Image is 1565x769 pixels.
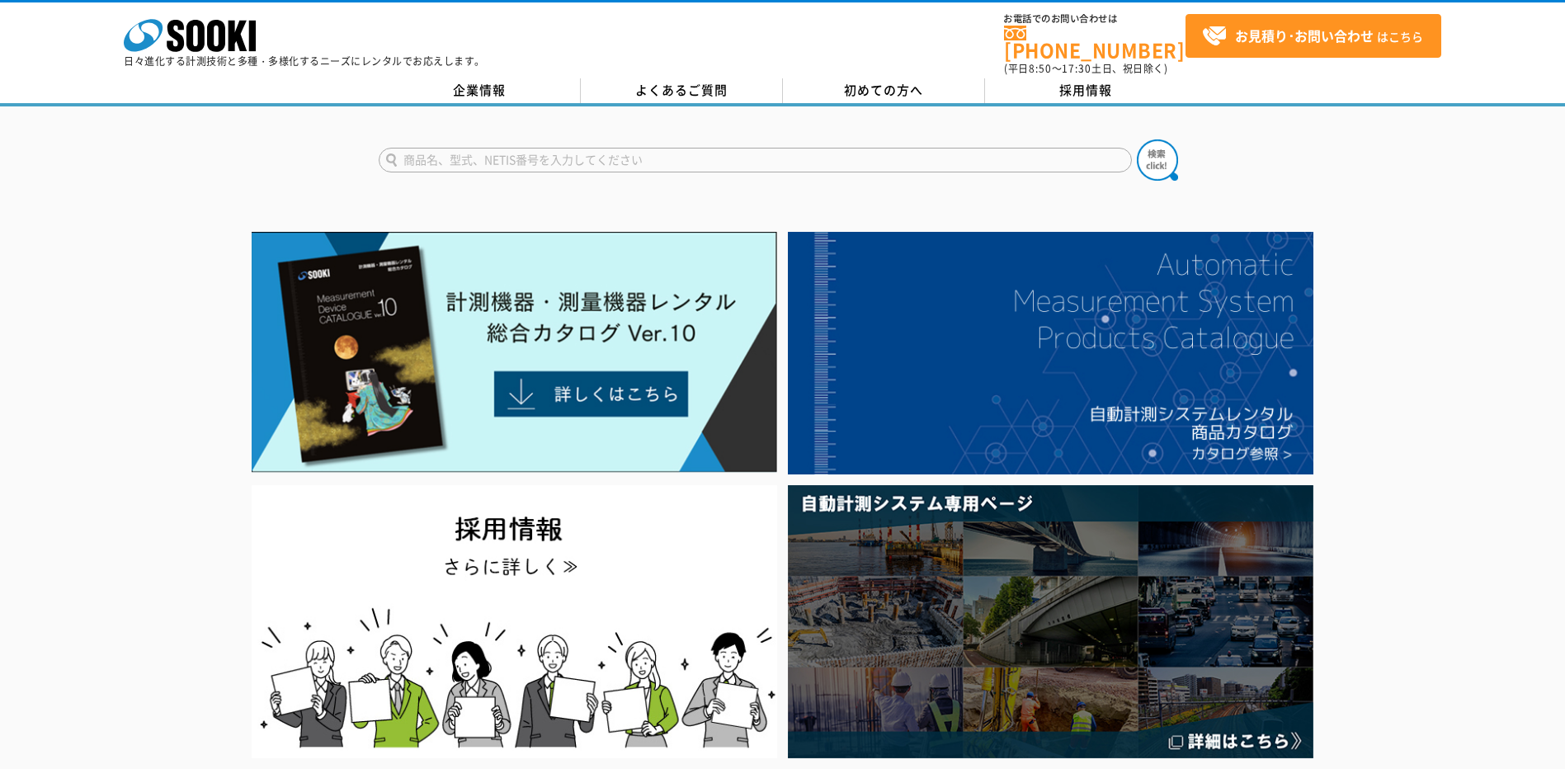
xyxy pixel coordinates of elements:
[1004,61,1167,76] span: (平日 ～ 土日、祝日除く)
[124,56,485,66] p: 日々進化する計測技術と多種・多様化するニーズにレンタルでお応えします。
[1202,24,1423,49] span: はこちら
[1029,61,1052,76] span: 8:50
[788,232,1313,474] img: 自動計測システムカタログ
[783,78,985,103] a: 初めての方へ
[1062,61,1091,76] span: 17:30
[1004,26,1186,59] a: [PHONE_NUMBER]
[1186,14,1441,58] a: お見積り･お問い合わせはこちら
[1235,26,1374,45] strong: お見積り･お問い合わせ
[581,78,783,103] a: よくあるご質問
[1137,139,1178,181] img: btn_search.png
[252,485,777,758] img: SOOKI recruit
[788,485,1313,758] img: 自動計測システム専用ページ
[1004,14,1186,24] span: お電話でのお問い合わせは
[379,148,1132,172] input: 商品名、型式、NETIS番号を入力してください
[985,78,1187,103] a: 採用情報
[252,232,777,473] img: Catalog Ver10
[844,81,923,99] span: 初めての方へ
[379,78,581,103] a: 企業情報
